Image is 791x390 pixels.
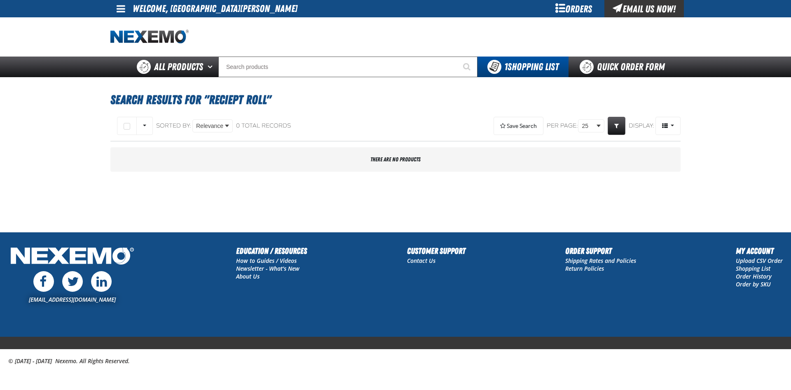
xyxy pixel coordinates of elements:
h2: Order Support [565,245,636,257]
a: [EMAIL_ADDRESS][DOMAIN_NAME] [29,295,116,303]
h2: Customer Support [407,245,466,257]
span: There are no products [370,156,421,163]
a: Order by SKU [736,280,771,288]
h2: Education / Resources [236,245,307,257]
button: Start Searching [457,57,477,77]
span: Relevance [196,122,223,130]
button: You have 1 Shopping List. Open to view details [477,57,569,77]
a: Shopping List [736,265,770,272]
span: All Products [154,59,203,74]
a: Order History [736,272,772,280]
a: How to Guides / Videos [236,257,297,265]
strong: 1 [504,61,508,73]
a: Return Policies [565,265,604,272]
a: Shipping Rates and Policies [565,257,636,265]
button: Rows selection options [136,117,153,135]
span: Product Grid Views Toolbar [656,117,680,135]
a: Contact Us [407,257,435,265]
h1: Search Results for "RECIEPT ROLL" [110,89,681,111]
span: Shopping List [504,61,559,73]
input: Search [218,57,477,77]
button: Expand or Collapse Saved Search drop-down to save a search query [494,117,543,135]
a: Upload CSV Order [736,257,783,265]
span: Sorted By: [156,122,191,129]
span: Save Search [507,123,537,129]
img: Nexemo logo [110,30,189,44]
a: Home [110,30,189,44]
span: Per page: [547,122,578,130]
a: Expand or Collapse Grid Filters [608,117,625,135]
h2: My Account [736,245,783,257]
a: Quick Order Form [569,57,680,77]
a: Newsletter - What's New [236,265,300,272]
img: Nexemo Logo [8,245,136,269]
a: About Us [236,272,260,280]
span: Display: [629,122,654,129]
button: Open All Products pages [205,57,218,77]
div: 0 total records [236,122,291,130]
button: Product Grid Views Toolbar [655,117,681,135]
span: 25 [582,122,595,130]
